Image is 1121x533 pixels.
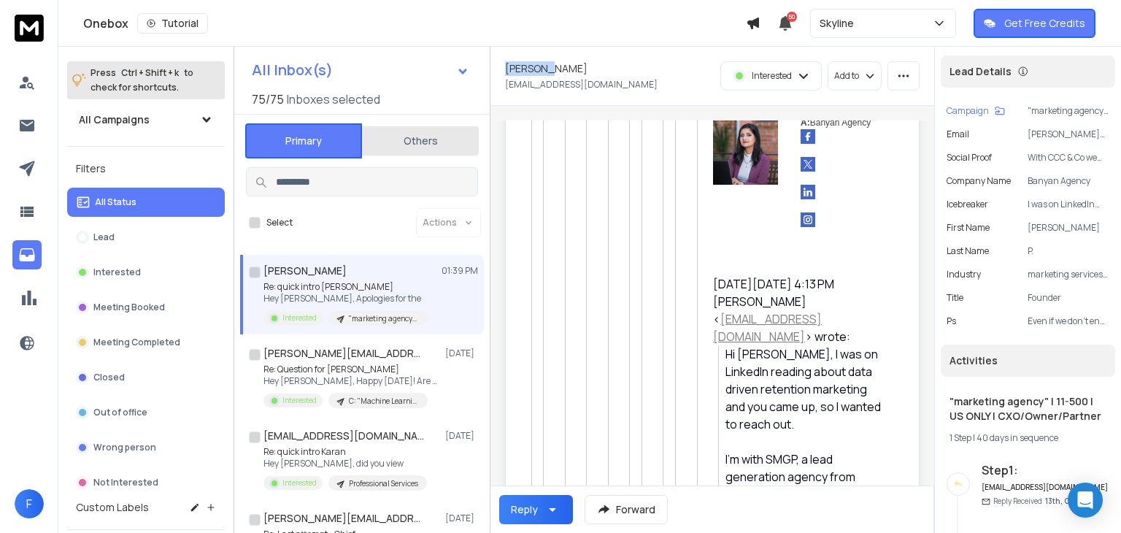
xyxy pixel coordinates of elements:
[993,496,1077,507] p: Reply Received
[801,212,815,227] img: instagram icon
[947,199,988,210] p: Icebreaker
[1028,175,1109,187] p: Banyan Agency
[1028,105,1109,117] p: "marketing agency" | 11-500 | US ONLY | CXO/Owner/Partner
[1028,315,1109,327] p: Even if we don’t end up working together, I’m curious how you managed to maintain a 100 percent s...
[67,258,225,287] button: Interested
[93,477,158,488] p: Not Interested
[67,363,225,392] button: Closed
[93,407,147,418] p: Out of office
[445,348,478,359] p: [DATE]
[263,446,427,458] p: Re: quick intro Karan
[752,70,792,82] p: Interested
[801,118,810,128] span: A:
[263,281,428,293] p: Re: quick intro [PERSON_NAME]
[349,478,418,489] p: Professional Services
[79,112,150,127] h1: All Campaigns
[362,125,479,157] button: Others
[947,222,990,234] p: First Name
[15,489,44,518] button: F
[976,432,1058,444] span: 40 days in sequence
[505,79,658,91] p: [EMAIL_ADDRESS][DOMAIN_NAME]
[287,91,380,108] h3: Inboxes selected
[263,264,347,278] h1: [PERSON_NAME]
[263,346,424,361] h1: [PERSON_NAME][EMAIL_ADDRESS][PERSON_NAME][DOMAIN_NAME]
[1028,129,1109,140] p: [PERSON_NAME][EMAIL_ADDRESS][DOMAIN_NAME]
[282,312,317,323] p: Interested
[252,63,333,77] h1: All Inbox(s)
[511,502,538,517] div: Reply
[93,266,141,278] p: Interested
[982,482,1109,493] h6: [EMAIL_ADDRESS][DOMAIN_NAME]
[252,91,284,108] span: 75 / 75
[442,265,478,277] p: 01:39 PM
[1028,199,1109,210] p: I was on LinkedIn reading about data driven retention marketing and you came up, so I wanted to r...
[801,185,815,199] img: linkedin icon
[282,395,317,406] p: Interested
[947,269,981,280] p: industry
[947,292,963,304] p: title
[505,61,588,76] h1: [PERSON_NAME]
[93,337,180,348] p: Meeting Completed
[263,364,439,375] p: Re: Question for [PERSON_NAME]
[982,461,1109,479] h6: Step 1 :
[240,55,481,85] button: All Inbox(s)
[76,500,149,515] h3: Custom Labels
[499,495,573,524] button: Reply
[1004,16,1085,31] p: Get Free Credits
[1028,269,1109,280] p: marketing services companies
[787,12,797,22] span: 50
[67,293,225,322] button: Meeting Booked
[1028,222,1109,234] p: [PERSON_NAME]
[67,398,225,427] button: Out of office
[349,313,419,324] p: "marketing agency" | 11-500 | US ONLY | CXO/Owner/Partner
[263,429,424,443] h1: [EMAIL_ADDRESS][DOMAIN_NAME]
[1045,496,1077,506] span: 13th, Oct
[947,129,969,140] p: Email
[949,64,1012,79] p: Lead Details
[67,105,225,134] button: All Campaigns
[1028,152,1109,164] p: With CCC & Co we booked senior leader meetings with teams like GoHighLevel and [PERSON_NAME] and ...
[713,311,822,345] a: [EMAIL_ADDRESS][DOMAIN_NAME]
[713,120,778,185] img: Photo
[282,478,317,488] p: Interested
[947,105,1005,117] button: Campaign
[947,175,1011,187] p: Company Name
[93,231,115,243] p: Lead
[947,152,992,164] p: Social Proof
[810,118,871,128] span: Banyan Agency
[245,123,362,158] button: Primary
[263,375,439,387] p: Hey [PERSON_NAME], Happy [DATE]! Are you
[725,450,887,503] div: I'm with SMGP, a lead generation agency from [GEOGRAPHIC_DATA].
[725,345,887,433] div: Hi [PERSON_NAME], I was on LinkedIn reading about data driven retention marketing and you came up...
[349,396,419,407] p: C: "Machine Learning" , "AI" | US/CA | CEO/FOUNDER/OWNER | 50-500
[941,345,1115,377] div: Activities
[1028,245,1109,257] p: P.
[67,433,225,462] button: Wrong person
[713,275,887,345] div: [DATE][DATE] 4:13 PM [PERSON_NAME] < > wrote:
[445,513,478,524] p: [DATE]
[1028,292,1109,304] p: Founder
[119,64,181,81] span: Ctrl + Shift + k
[974,9,1095,38] button: Get Free Credits
[93,442,156,453] p: Wrong person
[949,394,1106,423] h1: "marketing agency" | 11-500 | US ONLY | CXO/Owner/Partner
[67,158,225,179] h3: Filters
[1068,483,1103,518] div: Open Intercom Messenger
[947,245,989,257] p: Last Name
[93,372,125,383] p: Closed
[137,13,208,34] button: Tutorial
[834,70,859,82] p: Add to
[263,511,424,526] h1: [PERSON_NAME][EMAIL_ADDRESS][DOMAIN_NAME]
[95,196,136,208] p: All Status
[90,66,193,95] p: Press to check for shortcuts.
[947,105,989,117] p: Campaign
[67,468,225,497] button: Not Interested
[263,458,427,469] p: Hey [PERSON_NAME], did you view
[585,495,668,524] button: Forward
[67,328,225,357] button: Meeting Completed
[445,430,478,442] p: [DATE]
[263,293,428,304] p: Hey [PERSON_NAME], Apologies for the
[266,217,293,229] label: Select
